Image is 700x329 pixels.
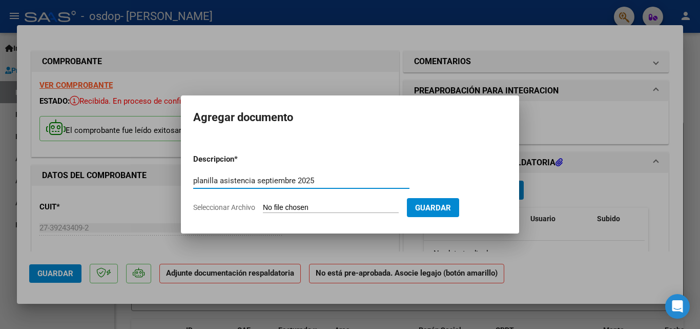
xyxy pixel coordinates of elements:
[407,198,459,217] button: Guardar
[193,153,287,165] p: Descripcion
[193,108,507,127] h2: Agregar documento
[665,294,690,319] div: Open Intercom Messenger
[193,203,255,211] span: Seleccionar Archivo
[415,203,451,212] span: Guardar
